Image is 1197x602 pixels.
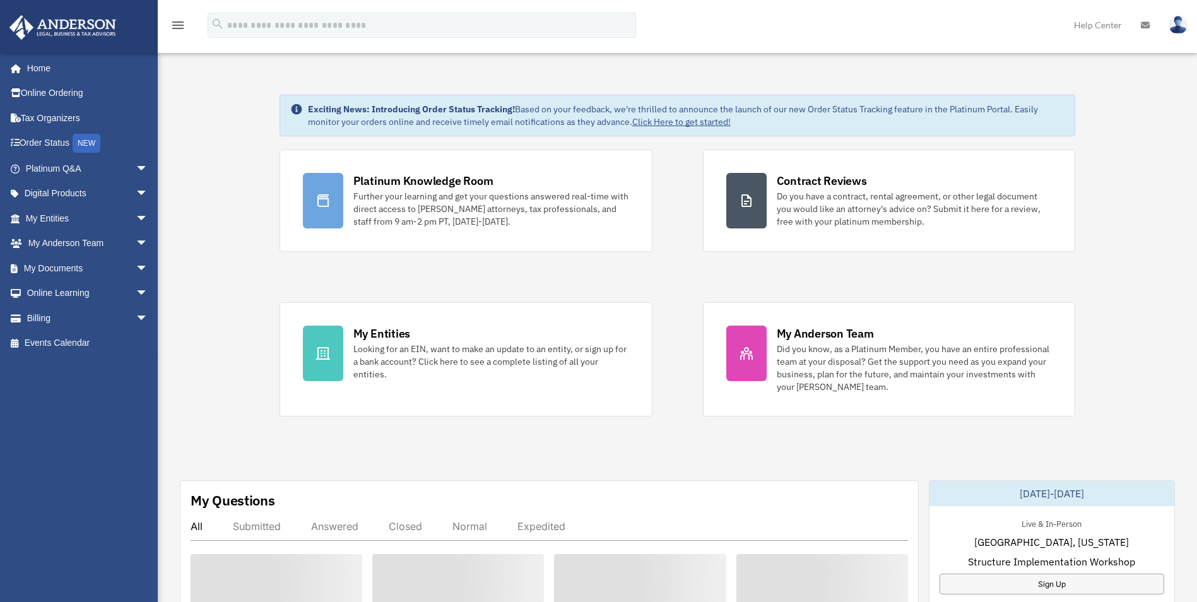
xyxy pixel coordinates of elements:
div: Did you know, as a Platinum Member, you have an entire professional team at your disposal? Get th... [777,343,1053,393]
span: arrow_drop_down [136,305,161,331]
div: Normal [452,520,487,533]
span: arrow_drop_down [136,281,161,307]
div: Further your learning and get your questions answered real-time with direct access to [PERSON_NAM... [353,190,629,228]
a: Sign Up [940,574,1164,594]
div: Expedited [517,520,565,533]
div: Based on your feedback, we're thrilled to announce the launch of our new Order Status Tracking fe... [308,103,1065,128]
div: NEW [73,134,100,153]
div: Platinum Knowledge Room [353,173,493,189]
div: My Entities [353,326,410,341]
span: arrow_drop_down [136,156,161,182]
div: Do you have a contract, rental agreement, or other legal document you would like an attorney's ad... [777,190,1053,228]
img: User Pic [1169,16,1188,34]
div: My Anderson Team [777,326,874,341]
a: My Anderson Team Did you know, as a Platinum Member, you have an entire professional team at your... [703,302,1076,416]
a: Billingarrow_drop_down [9,305,167,331]
div: Contract Reviews [777,173,867,189]
a: My Entitiesarrow_drop_down [9,206,167,231]
div: Submitted [233,520,281,533]
a: menu [170,22,186,33]
span: [GEOGRAPHIC_DATA], [US_STATE] [974,534,1129,550]
div: All [191,520,203,533]
a: Platinum Q&Aarrow_drop_down [9,156,167,181]
a: My Anderson Teamarrow_drop_down [9,231,167,256]
strong: Exciting News: Introducing Order Status Tracking! [308,103,515,115]
a: Click Here to get started! [632,116,731,127]
div: Live & In-Person [1011,516,1092,529]
a: Home [9,56,161,81]
a: My Documentsarrow_drop_down [9,256,167,281]
span: arrow_drop_down [136,181,161,207]
div: Answered [311,520,358,533]
a: Online Learningarrow_drop_down [9,281,167,306]
a: Order StatusNEW [9,131,167,156]
span: Structure Implementation Workshop [968,554,1135,569]
div: Looking for an EIN, want to make an update to an entity, or sign up for a bank account? Click her... [353,343,629,381]
a: Tax Organizers [9,105,167,131]
a: Events Calendar [9,331,167,356]
a: Platinum Knowledge Room Further your learning and get your questions answered real-time with dire... [280,150,652,252]
div: My Questions [191,491,275,510]
a: Online Ordering [9,81,167,106]
span: arrow_drop_down [136,231,161,257]
a: My Entities Looking for an EIN, want to make an update to an entity, or sign up for a bank accoun... [280,302,652,416]
a: Contract Reviews Do you have a contract, rental agreement, or other legal document you would like... [703,150,1076,252]
i: menu [170,18,186,33]
div: Closed [389,520,422,533]
div: [DATE]-[DATE] [929,481,1174,506]
span: arrow_drop_down [136,206,161,232]
i: search [211,17,225,31]
img: Anderson Advisors Platinum Portal [6,15,120,40]
a: Digital Productsarrow_drop_down [9,181,167,206]
span: arrow_drop_down [136,256,161,281]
